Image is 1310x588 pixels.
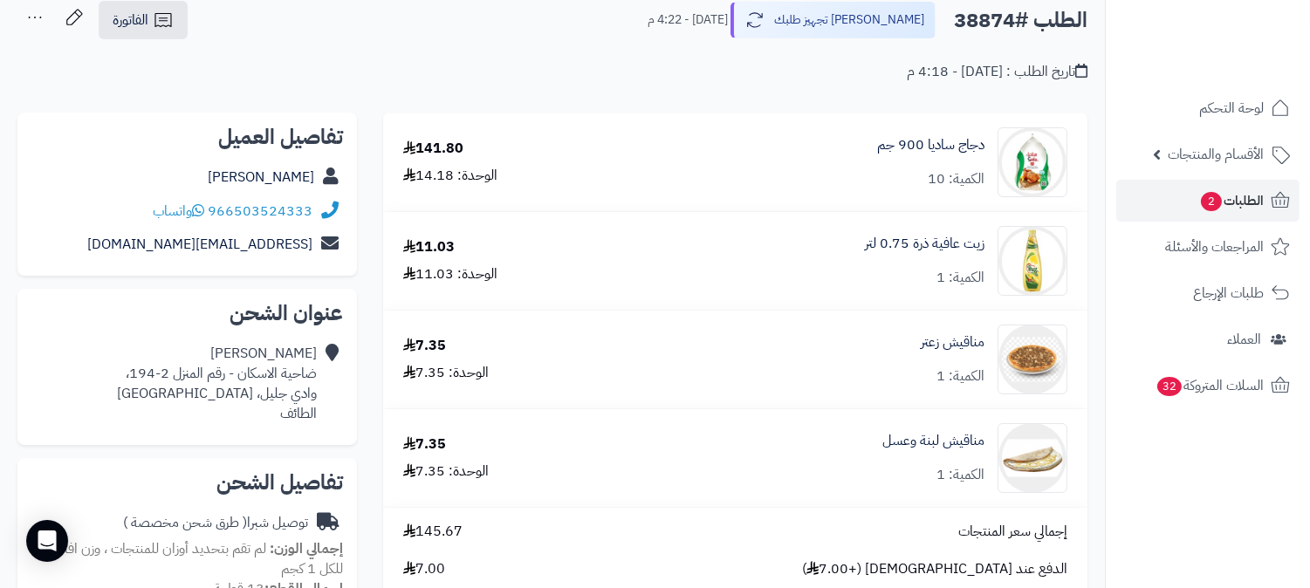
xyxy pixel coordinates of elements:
img: 1675322170-%D9%84%D9%82%D8%B7%D8%A9%20%D8%A7%D9%84%D8%B4%D8%A7%D8%B4%D8%A9%202023-02-02%20101407-... [998,423,1067,493]
span: 7.00 [403,559,445,579]
div: تاريخ الطلب : [DATE] - 4:18 م [907,62,1087,82]
div: الوحدة: 14.18 [403,166,497,186]
span: 32 [1156,377,1182,397]
h2: تفاصيل الشحن [31,472,343,493]
h2: عنوان الشحن [31,303,343,324]
div: الكمية: 1 [936,465,984,485]
a: طلبات الإرجاع [1116,272,1300,314]
span: المراجعات والأسئلة [1165,235,1264,259]
a: مناقيش زعتر [921,332,984,352]
div: 7.35 [403,336,446,356]
div: الكمية: 10 [928,169,984,189]
img: 1677072734-%D8%A7%D9%84%D8%AA%D9%82%D8%A7%D8%B7%20%D8%A7%D9%84%D9%88%D9%8A%D8%A8_22-2-2023_162933... [998,127,1067,197]
div: الكمية: 1 [936,366,984,386]
small: [DATE] - 4:22 م [648,11,728,29]
div: 11.03 [403,237,455,257]
a: [PERSON_NAME] [208,167,314,188]
span: الطلبات [1199,188,1264,213]
span: 2 [1200,192,1222,212]
span: لوحة التحكم [1199,96,1264,120]
img: 1674481795-31v0GyHJLBL._AC_SY1000_-90x90.jpg [998,226,1067,296]
a: الفاتورة [99,1,188,39]
span: العملاء [1227,327,1261,352]
div: 141.80 [403,139,463,159]
a: العملاء [1116,318,1300,360]
a: 966503524333 [208,201,312,222]
span: الدفع عند [DEMOGRAPHIC_DATA] (+7.00 ) [802,559,1067,579]
span: طلبات الإرجاع [1193,281,1264,305]
div: الكمية: 1 [936,268,984,288]
span: ( طرق شحن مخصصة ) [123,512,247,533]
h2: تفاصيل العميل [31,126,343,147]
a: السلات المتروكة32 [1116,365,1300,407]
a: واتساب [153,201,204,222]
img: 1675321650-png-transparent-sicilian-pizza-manakish-treacle-tart-turkish-cuisine-pizza-food-cheese... [998,325,1067,394]
a: دجاج ساديا 900 جم [877,135,984,155]
strong: إجمالي الوزن: [270,538,343,559]
div: الوحدة: 7.35 [403,363,489,383]
span: إجمالي سعر المنتجات [958,522,1067,542]
h2: الطلب #38874 [954,3,1087,38]
span: 145.67 [403,522,463,542]
div: [PERSON_NAME] ضاحية الاسكان - رقم المنزل 2-194، وادي جليل، [GEOGRAPHIC_DATA] الطائف [117,344,317,423]
button: [PERSON_NAME] تجهيز طلبك [730,2,936,38]
a: لوحة التحكم [1116,87,1300,129]
a: زيت عافية ذرة 0.75 لتر [865,234,984,254]
img: logo-2.png [1191,36,1293,72]
span: السلات المتروكة [1156,373,1264,398]
div: 7.35 [403,434,446,455]
span: الفاتورة [113,10,148,31]
a: الطلبات2 [1116,180,1300,222]
span: الأقسام والمنتجات [1168,142,1264,167]
div: الوحدة: 7.35 [403,462,489,482]
a: المراجعات والأسئلة [1116,226,1300,268]
span: لم تقم بتحديد أوزان للمنتجات ، وزن افتراضي للكل 1 كجم [37,538,343,579]
a: [EMAIL_ADDRESS][DOMAIN_NAME] [87,234,312,255]
div: Open Intercom Messenger [26,520,68,562]
a: مناقيش لبنة وعسل [882,431,984,451]
div: توصيل شبرا [123,513,308,533]
div: الوحدة: 11.03 [403,264,497,284]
